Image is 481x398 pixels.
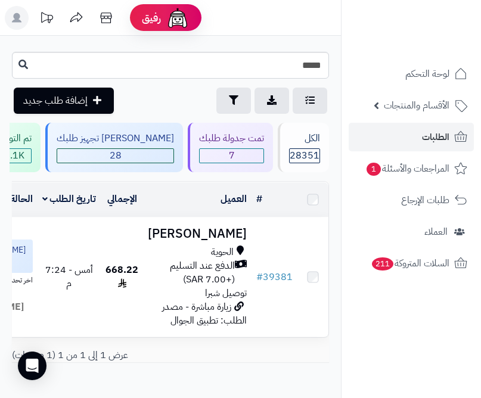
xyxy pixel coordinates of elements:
a: #39381 [256,270,293,284]
a: الحالة [10,192,33,206]
span: الحوية [211,245,234,259]
span: 7 [200,149,263,163]
a: تحديثات المنصة [32,6,61,33]
a: طلبات الإرجاع [349,186,474,214]
span: 28351 [290,149,319,163]
a: المراجعات والأسئلة1 [349,154,474,183]
a: الإجمالي [107,192,137,206]
span: السلات المتروكة [371,255,449,272]
span: الأقسام والمنتجات [384,97,449,114]
a: الكل28351 [275,123,331,172]
div: Open Intercom Messenger [18,352,46,380]
div: عرض 1 إلى 1 من 1 (1 صفحات) [3,349,338,362]
span: رفيق [142,11,161,25]
span: لوحة التحكم [405,66,449,82]
span: # [256,270,263,284]
span: 28 [57,149,173,163]
span: أمس - 7:24 م [45,263,93,291]
img: ai-face.png [166,6,190,30]
span: 1 [367,163,381,176]
h3: [PERSON_NAME] [148,227,247,241]
a: العميل [221,192,247,206]
a: السلات المتروكة211 [349,249,474,278]
div: الكل [289,132,320,145]
span: زيارة مباشرة - مصدر الطلب: تطبيق الجوال [162,300,247,328]
span: طلبات الإرجاع [401,192,449,209]
img: logo-2.png [400,25,470,50]
span: 211 [371,257,393,271]
span: إضافة طلب جديد [23,94,88,108]
span: الدفع عند التسليم (+7.00 SAR) [148,259,235,287]
span: توصيل شبرا [205,286,247,300]
span: المراجعات والأسئلة [365,160,449,177]
a: تمت جدولة طلبك 7 [185,123,275,172]
a: الطلبات [349,123,474,151]
span: العملاء [424,223,448,240]
div: [PERSON_NAME] تجهيز طلبك [57,132,174,145]
a: # [256,192,262,206]
a: لوحة التحكم [349,60,474,88]
div: تمت جدولة طلبك [199,132,264,145]
span: الطلبات [422,129,449,145]
a: إضافة طلب جديد [14,88,114,114]
a: تاريخ الطلب [42,192,97,206]
a: [PERSON_NAME] تجهيز طلبك 28 [43,123,185,172]
a: العملاء [349,217,474,246]
span: 668.22 [105,263,138,291]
